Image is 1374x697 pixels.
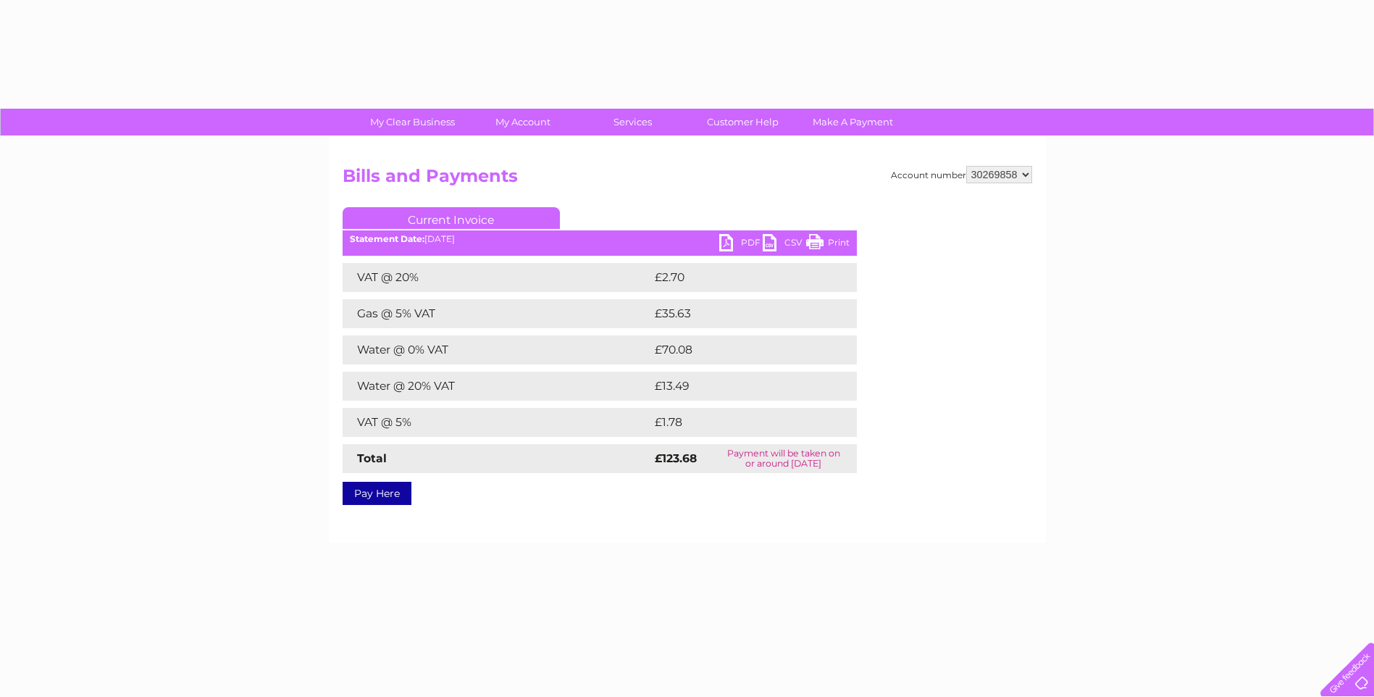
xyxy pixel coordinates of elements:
a: Make A Payment [793,109,913,135]
td: £13.49 [651,372,826,401]
td: Payment will be taken on or around [DATE] [711,444,856,473]
td: £70.08 [651,335,829,364]
td: £1.78 [651,408,821,437]
td: Water @ 20% VAT [343,372,651,401]
a: Current Invoice [343,207,560,229]
div: Account number [891,166,1032,183]
strong: £123.68 [655,451,697,465]
a: Pay Here [343,482,411,505]
a: Print [806,234,850,255]
h2: Bills and Payments [343,166,1032,193]
td: £2.70 [651,263,823,292]
div: [DATE] [343,234,857,244]
a: My Account [463,109,582,135]
td: Water @ 0% VAT [343,335,651,364]
b: Statement Date: [350,233,424,244]
a: My Clear Business [353,109,472,135]
a: Customer Help [683,109,803,135]
td: VAT @ 5% [343,408,651,437]
td: VAT @ 20% [343,263,651,292]
a: Services [573,109,692,135]
strong: Total [357,451,387,465]
a: CSV [763,234,806,255]
td: Gas @ 5% VAT [343,299,651,328]
td: £35.63 [651,299,827,328]
a: PDF [719,234,763,255]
